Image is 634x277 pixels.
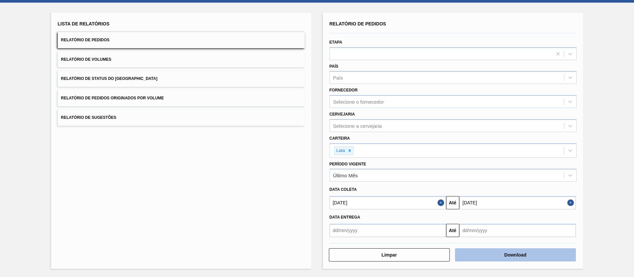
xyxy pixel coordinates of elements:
[61,96,164,100] span: Relatório de Pedidos Originados por Volume
[330,187,357,192] span: Data coleta
[61,76,158,81] span: Relatório de Status do [GEOGRAPHIC_DATA]
[455,248,576,261] button: Download
[446,196,459,209] button: Até
[61,115,117,120] span: Relatório de Sugestões
[58,110,305,126] button: Relatório de Sugestões
[330,88,358,92] label: Fornecedor
[335,147,346,155] div: Lata
[330,40,342,45] label: Etapa
[333,173,358,178] div: Último Mês
[330,162,366,166] label: Período Vigente
[58,71,305,87] button: Relatório de Status do [GEOGRAPHIC_DATA]
[330,136,350,141] label: Carteira
[58,32,305,48] button: Relatório de Pedidos
[459,196,576,209] input: dd/mm/yyyy
[567,196,576,209] button: Close
[333,123,382,128] div: Selecione a cervejaria
[330,64,338,69] label: País
[333,75,343,81] div: País
[330,196,446,209] input: dd/mm/yyyy
[446,224,459,237] button: Até
[58,52,305,68] button: Relatório de Volumes
[330,215,360,220] span: Data Entrega
[61,38,110,42] span: Relatório de Pedidos
[330,224,446,237] input: dd/mm/yyyy
[58,90,305,106] button: Relatório de Pedidos Originados por Volume
[330,21,386,26] span: Relatório de Pedidos
[330,112,355,117] label: Cervejaria
[333,99,384,105] div: Selecione o fornecedor
[58,21,110,26] span: Lista de Relatórios
[61,57,111,62] span: Relatório de Volumes
[459,224,576,237] input: dd/mm/yyyy
[438,196,446,209] button: Close
[329,248,450,261] button: Limpar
